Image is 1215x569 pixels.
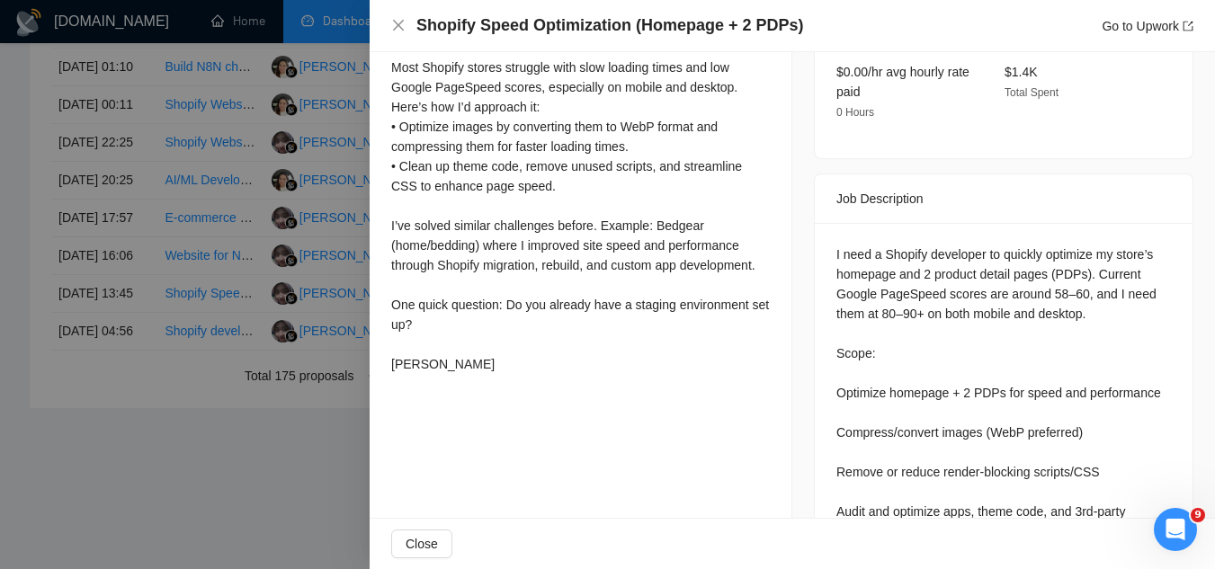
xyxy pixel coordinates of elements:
span: $1.4K [1005,65,1038,79]
span: $0.00/hr avg hourly rate paid [836,65,969,99]
button: Close [391,18,406,33]
iframe: Intercom live chat [1154,508,1197,551]
span: close [391,18,406,32]
button: Close [391,529,452,558]
span: export [1183,21,1193,31]
div: Job Description [836,174,1171,223]
span: Close [406,534,438,554]
span: Total Spent [1005,86,1059,99]
h4: Shopify Speed Optimization (Homepage + 2 PDPs) [416,14,804,37]
span: 0 Hours [836,106,874,119]
span: 9 [1191,508,1205,522]
a: Go to Upworkexport [1102,19,1193,33]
